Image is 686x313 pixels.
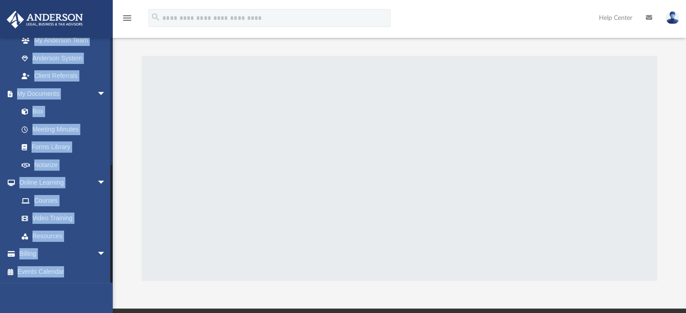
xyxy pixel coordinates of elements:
a: My Documentsarrow_drop_down [6,85,115,103]
a: My Anderson Team [13,32,110,50]
span: arrow_drop_down [97,85,115,103]
a: Courses [13,191,115,209]
a: Notarize [13,156,115,174]
a: Anderson System [13,49,115,67]
img: User Pic [666,11,679,24]
span: arrow_drop_down [97,245,115,263]
i: search [151,12,161,22]
a: Online Learningarrow_drop_down [6,174,115,192]
a: Billingarrow_drop_down [6,245,120,263]
a: menu [122,17,133,23]
i: menu [122,13,133,23]
a: Forms Library [13,138,110,156]
img: Anderson Advisors Platinum Portal [4,11,86,28]
a: Box [13,103,110,121]
a: Video Training [13,209,110,227]
a: Meeting Minutes [13,120,115,138]
a: Client Referrals [13,67,115,85]
a: Resources [13,227,115,245]
a: Events Calendar [6,263,120,281]
span: arrow_drop_down [97,174,115,192]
